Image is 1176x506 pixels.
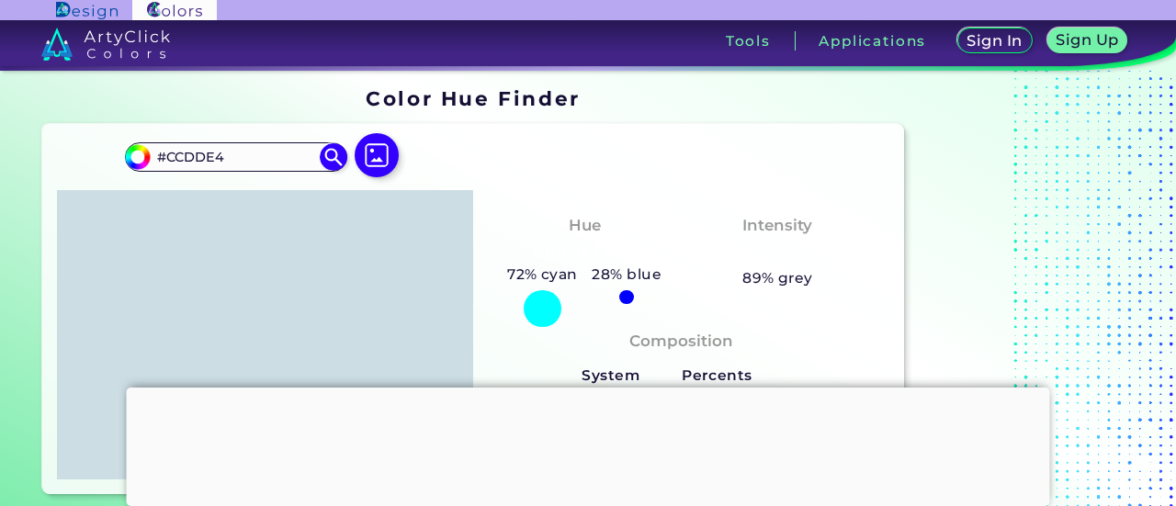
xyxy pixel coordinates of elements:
a: Sign Up [1051,29,1124,52]
img: ArtyClick Design logo [56,2,118,19]
h5: System [575,361,647,391]
img: icon picture [355,133,399,177]
iframe: Advertisement [911,81,1141,501]
h5: Sign Up [1059,33,1116,47]
h5: 28% blue [585,263,669,287]
h4: Hue [569,212,601,239]
h3: Tools [726,34,771,48]
h5: Sign In [969,34,1019,48]
h5: Percents [647,361,787,391]
iframe: Advertisement [127,388,1050,501]
img: icon search [320,143,347,171]
h5: 89% grey [742,266,813,290]
a: Sign In [961,29,1029,52]
h3: Applications [819,34,926,48]
h1: Color Hue Finder [366,84,580,112]
h3: Pale [752,242,804,264]
h3: Bluish Cyan [525,242,644,264]
input: type color.. [151,144,322,169]
img: logo_artyclick_colors_white.svg [41,28,171,61]
h4: Intensity [742,212,812,239]
h4: Composition [629,328,733,354]
h5: 72% cyan [500,263,584,287]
